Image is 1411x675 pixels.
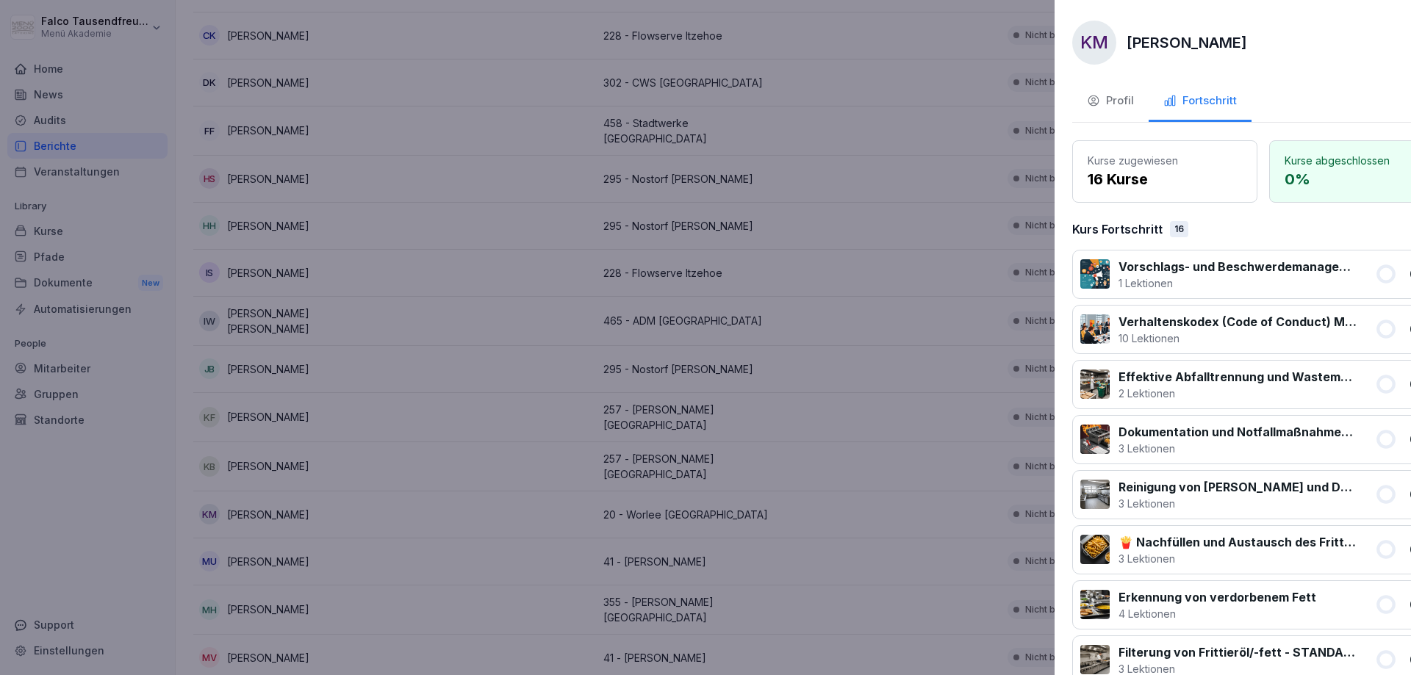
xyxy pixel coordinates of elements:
[1088,153,1242,168] p: Kurse zugewiesen
[1119,313,1357,331] p: Verhaltenskodex (Code of Conduct) Menü 2000
[1072,220,1163,238] p: Kurs Fortschritt
[1119,441,1357,456] p: 3 Lektionen
[1119,643,1357,661] p: Filterung von Frittieröl/-fett - STANDARD ohne Vito
[1087,93,1134,109] div: Profil
[1119,551,1357,566] p: 3 Lektionen
[1163,93,1237,109] div: Fortschritt
[1170,221,1188,237] div: 16
[1119,386,1357,401] p: 2 Lektionen
[1119,606,1316,621] p: 4 Lektionen
[1072,21,1116,65] div: KM
[1119,258,1357,275] p: Vorschlags- und Beschwerdemanagement bei Menü 2000
[1119,588,1316,606] p: Erkennung von verdorbenem Fett
[1119,478,1357,496] p: Reinigung von [PERSON_NAME] und Dunstabzugshauben
[1119,533,1357,551] p: 🍟 Nachfüllen und Austausch des Frittieröl/-fettes
[1119,368,1357,386] p: Effektive Abfalltrennung und Wastemanagement im Catering
[1119,423,1357,441] p: Dokumentation und Notfallmaßnahmen bei Fritteusen
[1088,168,1242,190] p: 16 Kurse
[1072,82,1149,122] button: Profil
[1119,331,1357,346] p: 10 Lektionen
[1119,275,1357,291] p: 1 Lektionen
[1127,32,1247,54] p: [PERSON_NAME]
[1149,82,1252,122] button: Fortschritt
[1119,496,1357,511] p: 3 Lektionen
